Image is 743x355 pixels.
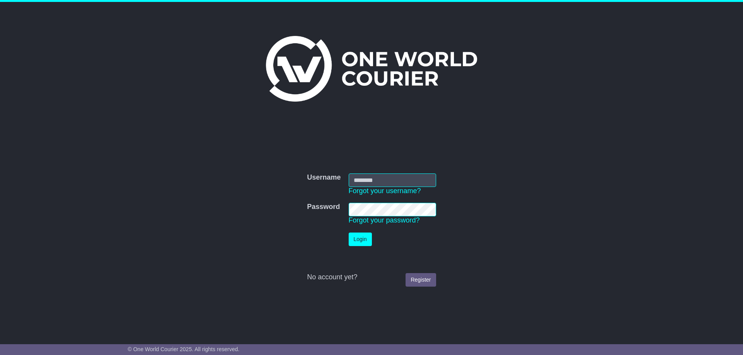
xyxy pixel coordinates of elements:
div: No account yet? [307,273,436,282]
img: One World [266,36,477,102]
a: Register [406,273,436,287]
label: Password [307,203,340,211]
a: Forgot your username? [349,187,421,195]
span: © One World Courier 2025. All rights reserved. [128,346,240,352]
a: Forgot your password? [349,216,420,224]
label: Username [307,173,341,182]
button: Login [349,233,372,246]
